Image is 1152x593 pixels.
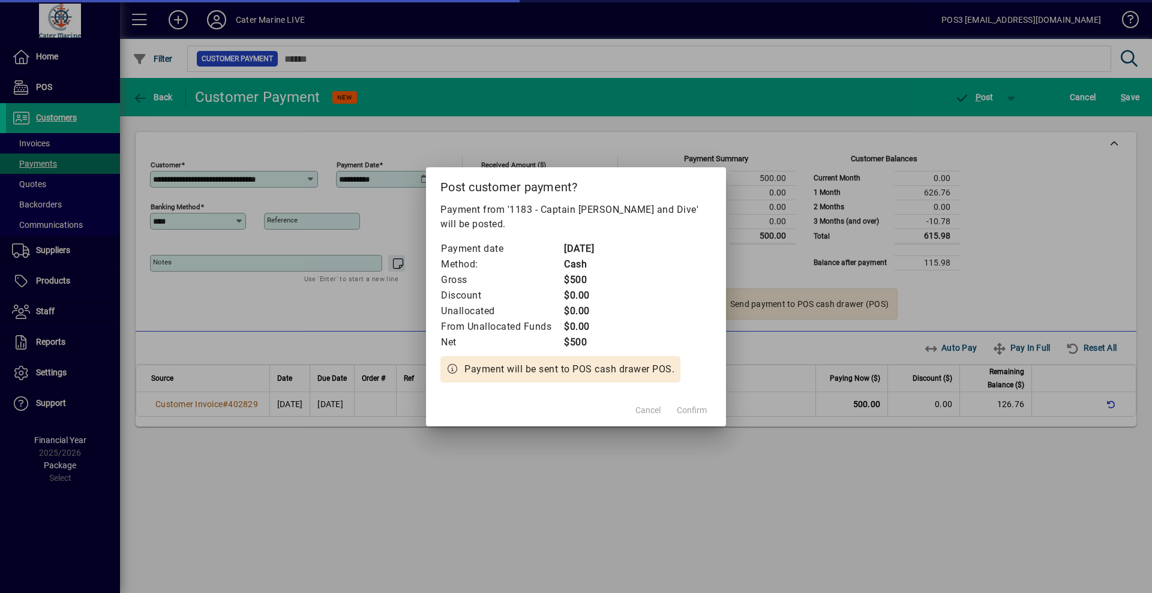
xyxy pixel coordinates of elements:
[563,241,611,257] td: [DATE]
[440,319,563,335] td: From Unallocated Funds
[464,362,674,377] span: Payment will be sent to POS cash drawer POS.
[440,272,563,288] td: Gross
[440,203,712,231] p: Payment from '1183 - Captain [PERSON_NAME] and Dive' will be posted.
[440,241,563,257] td: Payment date
[440,335,563,350] td: Net
[563,335,611,350] td: $500
[440,303,563,319] td: Unallocated
[440,257,563,272] td: Method:
[426,167,726,202] h2: Post customer payment?
[440,288,563,303] td: Discount
[563,303,611,319] td: $0.00
[563,319,611,335] td: $0.00
[563,257,611,272] td: Cash
[563,272,611,288] td: $500
[563,288,611,303] td: $0.00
